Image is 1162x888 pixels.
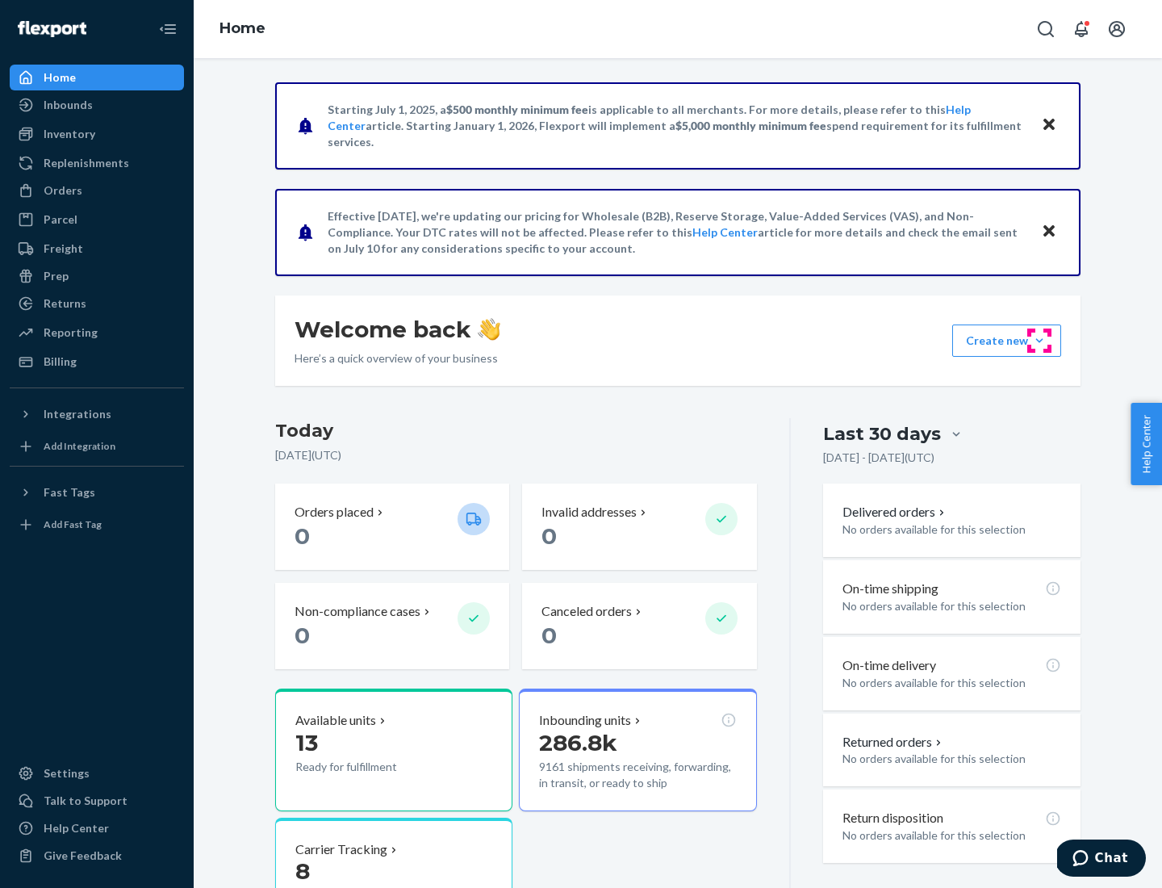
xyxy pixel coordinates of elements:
div: Orders [44,182,82,199]
a: Reporting [10,320,184,346]
a: Settings [10,760,184,786]
div: Billing [44,354,77,370]
div: Prep [44,268,69,284]
span: 0 [295,522,310,550]
p: No orders available for this selection [842,675,1061,691]
p: Inbounding units [539,711,631,730]
button: Help Center [1131,403,1162,485]
span: $5,000 monthly minimum fee [675,119,826,132]
button: Fast Tags [10,480,184,505]
button: Inbounding units286.8k9161 shipments receiving, forwarding, in transit, or ready to ship [519,689,756,811]
button: Open notifications [1065,13,1097,45]
p: No orders available for this selection [842,598,1061,614]
img: Flexport logo [18,21,86,37]
p: Return disposition [842,809,943,827]
a: Home [219,19,265,37]
div: Reporting [44,325,98,341]
button: Close [1039,220,1060,244]
p: Starting July 1, 2025, a is applicable to all merchants. For more details, please refer to this a... [328,102,1026,150]
h1: Welcome back [295,315,500,344]
a: Freight [10,236,184,262]
h3: Today [275,418,757,444]
button: Create new [952,325,1061,357]
p: No orders available for this selection [842,751,1061,767]
p: 9161 shipments receiving, forwarding, in transit, or ready to ship [539,759,736,791]
a: Parcel [10,207,184,232]
p: Ready for fulfillment [295,759,445,775]
div: Home [44,69,76,86]
iframe: Opens a widget where you can chat to one of our agents [1057,840,1146,880]
div: Settings [44,765,90,781]
a: Add Fast Tag [10,512,184,538]
div: Talk to Support [44,793,127,809]
p: Here’s a quick overview of your business [295,350,500,367]
button: Open account menu [1101,13,1133,45]
button: Returned orders [842,733,945,752]
button: Orders placed 0 [275,484,509,570]
div: Add Fast Tag [44,517,102,531]
p: Available units [295,711,376,730]
div: Inbounds [44,97,93,113]
div: Returns [44,295,86,312]
a: Help Center [692,225,758,239]
a: Returns [10,291,184,316]
p: Invalid addresses [541,503,637,521]
a: Orders [10,178,184,203]
button: Available units13Ready for fulfillment [275,689,512,811]
button: Delivered orders [842,503,948,521]
span: 13 [295,729,318,756]
button: Talk to Support [10,788,184,814]
img: hand-wave emoji [478,318,500,341]
button: Canceled orders 0 [522,583,756,669]
p: Non-compliance cases [295,602,420,621]
div: Add Integration [44,439,115,453]
button: Give Feedback [10,843,184,869]
button: Open Search Box [1030,13,1062,45]
p: [DATE] ( UTC ) [275,447,757,463]
p: Effective [DATE], we're updating our pricing for Wholesale (B2B), Reserve Storage, Value-Added Se... [328,208,1026,257]
a: Replenishments [10,150,184,176]
ol: breadcrumbs [207,6,278,52]
span: 0 [295,622,310,649]
div: Help Center [44,820,109,836]
a: Home [10,65,184,90]
span: 8 [295,857,310,885]
a: Inbounds [10,92,184,118]
p: On-time delivery [842,656,936,675]
button: Close Navigation [152,13,184,45]
a: Inventory [10,121,184,147]
a: Prep [10,263,184,289]
p: No orders available for this selection [842,827,1061,844]
p: No orders available for this selection [842,521,1061,538]
a: Billing [10,349,184,375]
span: 0 [541,622,557,649]
p: Canceled orders [541,602,632,621]
button: Non-compliance cases 0 [275,583,509,669]
div: Replenishments [44,155,129,171]
div: Fast Tags [44,484,95,501]
span: 0 [541,522,557,550]
p: [DATE] - [DATE] ( UTC ) [823,450,934,466]
button: Close [1039,114,1060,137]
span: $500 monthly minimum fee [446,103,588,116]
div: Give Feedback [44,848,122,864]
div: Last 30 days [823,421,941,446]
span: 286.8k [539,729,617,756]
p: On-time shipping [842,580,938,598]
a: Help Center [10,815,184,841]
a: Add Integration [10,434,184,459]
button: Integrations [10,401,184,427]
div: Freight [44,241,83,257]
p: Carrier Tracking [295,840,387,859]
p: Orders placed [295,503,374,521]
div: Parcel [44,212,77,228]
div: Inventory [44,126,95,142]
div: Integrations [44,406,111,422]
button: Invalid addresses 0 [522,484,756,570]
